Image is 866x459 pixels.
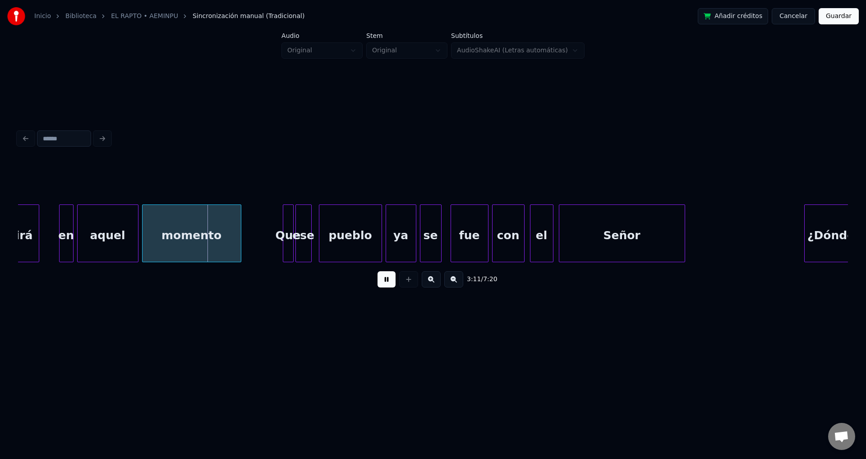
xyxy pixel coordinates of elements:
button: Guardar [819,8,859,24]
label: Audio [281,32,363,39]
button: Añadir créditos [698,8,768,24]
a: Inicio [34,12,51,21]
span: 7:20 [483,275,497,284]
label: Stem [366,32,447,39]
img: youka [7,7,25,25]
a: EL RAPTO • AEMINPU [111,12,178,21]
button: Cancelar [772,8,815,24]
div: / [467,275,488,284]
span: Sincronización manual (Tradicional) [193,12,304,21]
a: Chat abierto [828,423,855,450]
nav: breadcrumb [34,12,304,21]
span: 3:11 [467,275,481,284]
a: Biblioteca [65,12,97,21]
label: Subtítulos [451,32,585,39]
